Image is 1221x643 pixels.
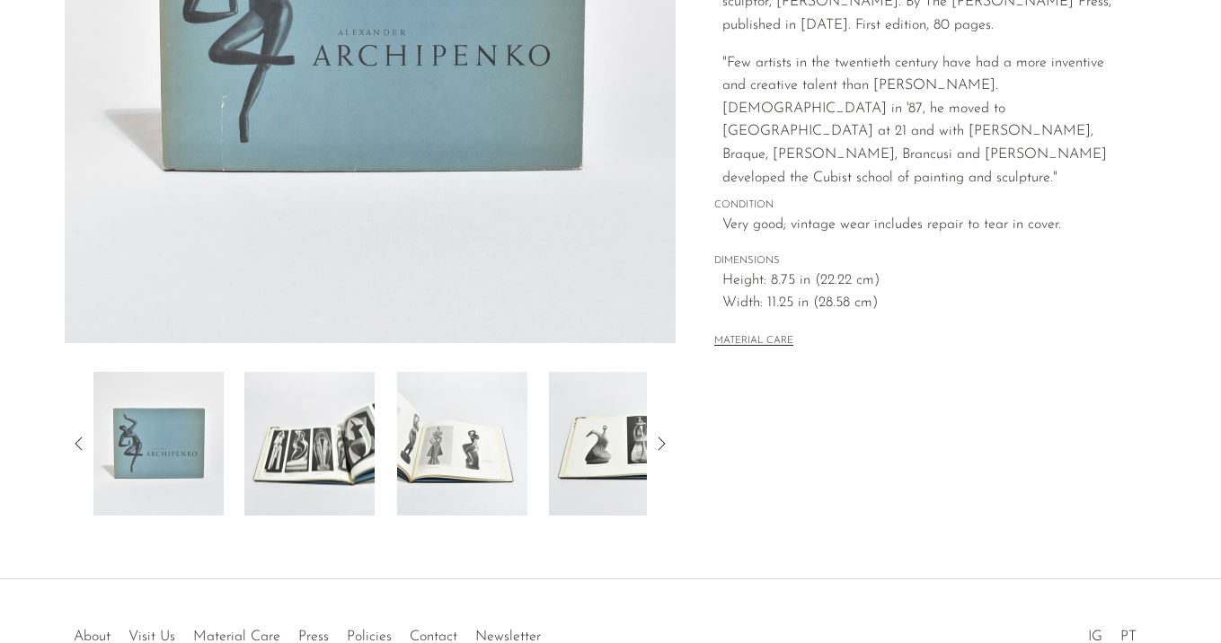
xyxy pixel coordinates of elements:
img: Archipenko [93,372,224,515]
img: Archipenko [549,372,679,515]
span: Width: 11.25 in (28.58 cm) [722,292,1119,315]
span: CONDITION [714,198,1119,214]
p: "Few artists in the twentieth century have had a more inventive and creative talent than [PERSON_... [722,52,1119,190]
span: Height: 8.75 in (22.22 cm) [722,269,1119,293]
span: DIMENSIONS [714,253,1119,269]
button: MATERIAL CARE [714,335,793,348]
span: Very good; vintage wear includes repair to tear in cover. [722,214,1119,237]
img: Archipenko [397,372,527,515]
img: Archipenko [244,372,375,515]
